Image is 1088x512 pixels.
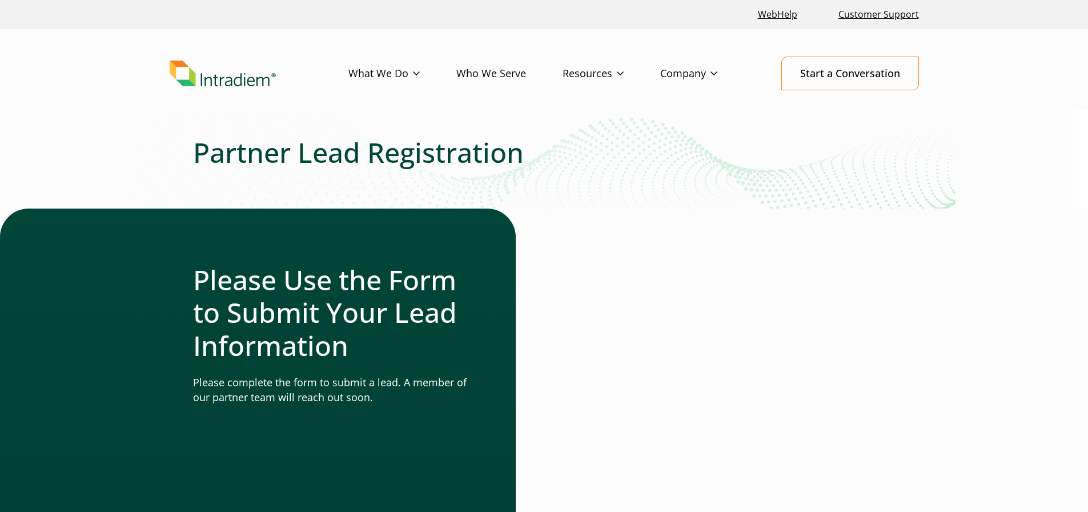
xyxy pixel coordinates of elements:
[660,57,754,90] a: Company
[193,263,470,362] h2: Please Use the Form to Submit Your Lead Information
[170,61,348,87] a: Link to homepage of Intradiem
[834,2,924,27] a: Customer Support
[348,57,456,90] a: What We Do
[193,375,470,405] p: Please complete the form to submit a lead. A member of our partner team will reach out soon.
[753,2,802,27] a: Link opens in a new window
[563,57,660,90] a: Resources
[170,61,276,87] img: Intradiem
[193,136,896,169] h2: Partner Lead Registration
[781,57,919,90] a: Start a Conversation
[456,57,563,90] a: Who We Serve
